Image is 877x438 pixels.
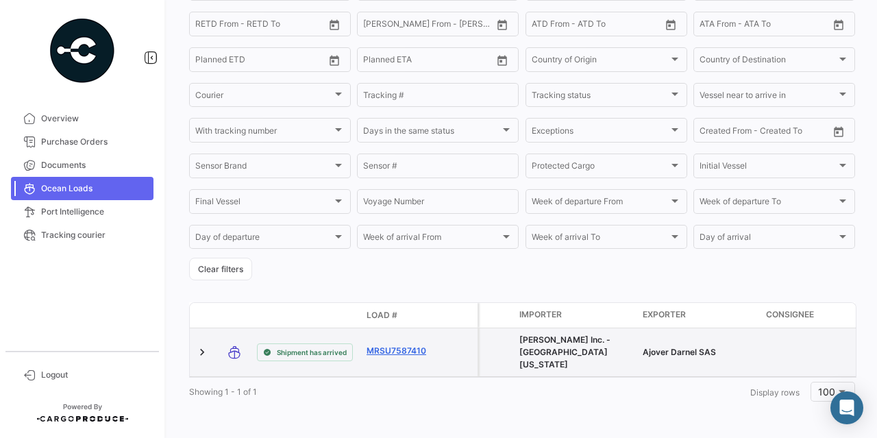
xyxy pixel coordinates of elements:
[195,93,332,102] span: Courier
[41,206,148,218] span: Port Intelligence
[277,347,347,358] span: Shipment has arrived
[392,57,454,66] input: To
[11,154,153,177] a: Documents
[519,334,610,369] span: Darnel Inc. - Bodega North Carolina
[532,57,669,66] span: Country of Origin
[11,200,153,223] a: Port Intelligence
[532,21,569,31] input: ATD From
[700,163,837,173] span: Initial Vessel
[700,199,837,208] span: Week of departure To
[11,177,153,200] a: Ocean Loads
[363,128,500,138] span: Days in the same status
[532,234,669,244] span: Week of arrival To
[41,369,148,381] span: Logout
[363,234,500,244] span: Week of arrival From
[532,128,669,138] span: Exceptions
[637,303,761,328] datatable-header-cell: Exporter
[700,234,837,244] span: Day of arrival
[251,310,361,321] datatable-header-cell: Shipment Status
[11,223,153,247] a: Tracking courier
[195,345,209,359] a: Expand/Collapse Row
[660,14,681,35] button: Open calendar
[224,57,286,66] input: To
[48,16,116,85] img: powered-by.png
[492,14,512,35] button: Open calendar
[195,128,332,138] span: With tracking number
[443,310,478,321] datatable-header-cell: Policy
[761,128,823,138] input: Created To
[41,229,148,241] span: Tracking courier
[363,21,382,31] input: From
[361,304,443,327] datatable-header-cell: Load #
[514,303,637,328] datatable-header-cell: Importer
[217,310,251,321] datatable-header-cell: Transport mode
[828,121,849,142] button: Open calendar
[324,14,345,35] button: Open calendar
[367,309,397,321] span: Load #
[367,345,438,357] a: MRSU7587410
[195,57,214,66] input: From
[224,21,286,31] input: To
[480,303,514,328] datatable-header-cell: Protected Cargo
[700,21,736,31] input: ATA From
[828,14,849,35] button: Open calendar
[745,21,807,31] input: ATA To
[195,21,214,31] input: From
[392,21,454,31] input: To
[189,387,257,397] span: Showing 1 - 1 of 1
[643,347,716,357] span: Ajover Darnel SAS
[519,308,562,321] span: Importer
[195,234,332,244] span: Day of departure
[189,258,252,280] button: Clear filters
[532,93,669,102] span: Tracking status
[11,107,153,130] a: Overview
[195,199,332,208] span: Final Vessel
[363,57,382,66] input: From
[579,21,641,31] input: ATD To
[700,128,752,138] input: Created From
[11,130,153,154] a: Purchase Orders
[41,112,148,125] span: Overview
[700,93,837,102] span: Vessel near to arrive in
[41,182,148,195] span: Ocean Loads
[700,57,837,66] span: Country of Destination
[750,387,800,398] span: Display rows
[195,163,332,173] span: Sensor Brand
[324,50,345,71] button: Open calendar
[532,199,669,208] span: Week of departure From
[41,136,148,148] span: Purchase Orders
[643,308,686,321] span: Exporter
[818,386,835,398] span: 100
[492,50,512,71] button: Open calendar
[532,163,669,173] span: Protected Cargo
[41,159,148,171] span: Documents
[766,308,814,321] span: Consignee
[830,391,863,424] div: Abrir Intercom Messenger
